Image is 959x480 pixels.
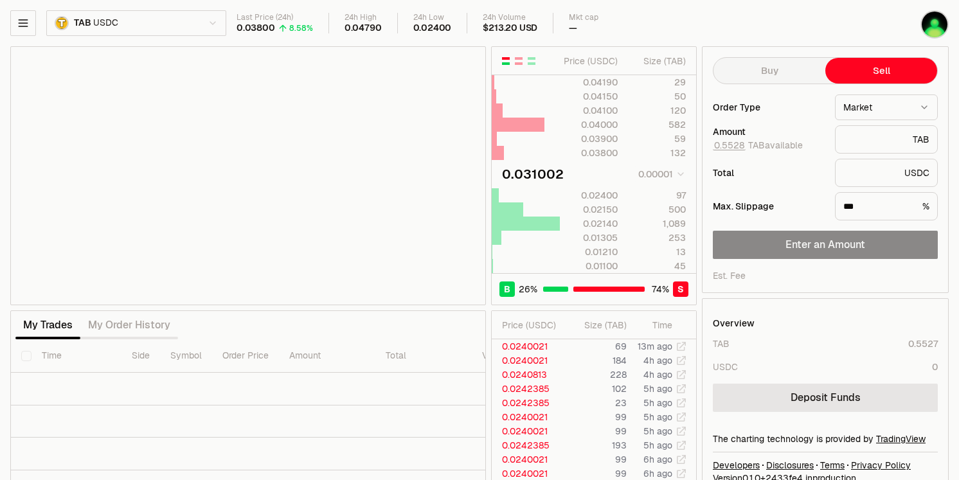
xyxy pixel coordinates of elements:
td: 0.0240021 [492,424,566,438]
td: 99 [566,410,627,424]
button: Show Buy and Sell Orders [501,56,511,66]
div: 132 [629,147,686,159]
button: My Trades [15,312,80,338]
time: 5h ago [643,397,672,409]
div: Time [638,319,672,332]
td: 102 [566,382,627,396]
div: 0.04790 [345,22,382,34]
button: Select all [21,351,31,361]
time: 4h ago [643,369,672,380]
div: 0.04000 [560,118,618,131]
td: 99 [566,424,627,438]
td: 0.0240021 [492,452,566,467]
time: 6h ago [643,468,672,479]
span: B [504,283,510,296]
span: S [677,283,684,296]
td: 99 [566,452,627,467]
button: My Order History [80,312,178,338]
div: 0.04150 [560,90,618,103]
div: 582 [629,118,686,131]
div: 1,089 [629,217,686,230]
span: USDC [93,17,118,29]
th: Amount [279,339,375,373]
div: 45 [629,260,686,272]
div: USDC [713,360,738,373]
button: 0.00001 [634,166,686,182]
div: Overview [713,317,755,330]
button: Show Buy Orders Only [526,56,537,66]
div: Price ( USDC ) [502,319,566,332]
div: 0.5527 [908,337,938,350]
div: 0.04190 [560,76,618,89]
td: 69 [566,339,627,353]
div: 0.03900 [560,132,618,145]
th: Value [472,339,515,373]
div: 0.031002 [502,165,564,183]
button: Market [835,94,938,120]
span: TAB available [713,139,803,151]
div: 0.01100 [560,260,618,272]
img: tabcoin 挖矿钱包 [920,10,949,39]
div: 0.02400 [413,22,452,34]
button: 0.5528 [713,140,746,150]
th: Order Price [212,339,279,373]
div: Mkt cap [569,13,598,22]
div: 50 [629,90,686,103]
div: Price ( USDC ) [560,55,618,67]
div: % [835,192,938,220]
div: Order Type [713,103,825,112]
div: 0.03800 [237,22,275,34]
th: Side [121,339,160,373]
button: Sell [825,58,937,84]
div: Size ( TAB ) [577,319,627,332]
a: Developers [713,459,760,472]
div: Amount [713,127,825,136]
span: 26 % [519,283,537,296]
th: Total [375,339,472,373]
div: TAB [713,337,730,350]
img: TAB.png [55,16,69,30]
span: 74 % [652,283,669,296]
div: 59 [629,132,686,145]
time: 5h ago [643,440,672,451]
a: Terms [820,459,845,472]
time: 5h ago [643,383,672,395]
td: 228 [566,368,627,382]
td: 0.0242385 [492,396,566,410]
iframe: Financial Chart [11,47,485,305]
td: 184 [566,353,627,368]
a: Privacy Policy [851,459,911,472]
time: 13m ago [638,341,672,352]
button: Show Sell Orders Only [514,56,524,66]
td: 23 [566,396,627,410]
div: $213.20 USD [483,22,537,34]
a: TradingView [876,433,926,445]
div: 0.03800 [560,147,618,159]
div: 253 [629,231,686,244]
div: 0.02140 [560,217,618,230]
div: 0.04100 [560,104,618,117]
div: 97 [629,189,686,202]
div: USDC [835,159,938,187]
time: 5h ago [643,411,672,423]
div: 0.02400 [560,189,618,202]
div: 8.58% [289,23,313,33]
td: 0.0240021 [492,410,566,424]
div: 0.01210 [560,245,618,258]
th: Time [31,339,121,373]
th: Symbol [160,339,212,373]
div: 0 [932,360,938,373]
div: 120 [629,104,686,117]
td: 0.0242385 [492,382,566,396]
div: Total [713,168,825,177]
div: 0.02150 [560,203,618,216]
div: 13 [629,245,686,258]
button: Buy [713,58,825,84]
td: 0.0240021 [492,339,566,353]
div: Last Price (24h) [237,13,313,22]
div: Size ( TAB ) [629,55,686,67]
div: 24h Volume [483,13,537,22]
div: The charting technology is provided by [713,432,938,445]
span: TAB [74,17,91,29]
div: 24h High [345,13,382,22]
